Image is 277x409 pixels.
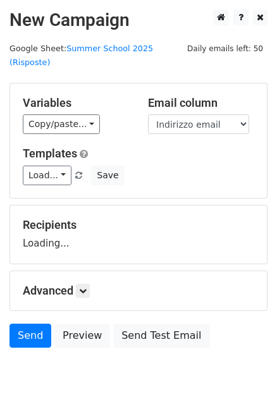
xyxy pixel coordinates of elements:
a: Preview [54,324,110,348]
button: Save [91,166,124,185]
a: Load... [23,166,71,185]
a: Send [9,324,51,348]
h5: Variables [23,96,129,110]
span: Daily emails left: 50 [183,42,268,56]
h5: Email column [148,96,254,110]
a: Summer School 2025 (Risposte) [9,44,153,68]
div: Loading... [23,218,254,251]
a: Daily emails left: 50 [183,44,268,53]
a: Copy/paste... [23,114,100,134]
h5: Recipients [23,218,254,232]
a: Templates [23,147,77,160]
small: Google Sheet: [9,44,153,68]
h2: New Campaign [9,9,268,31]
a: Send Test Email [113,324,209,348]
h5: Advanced [23,284,254,298]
